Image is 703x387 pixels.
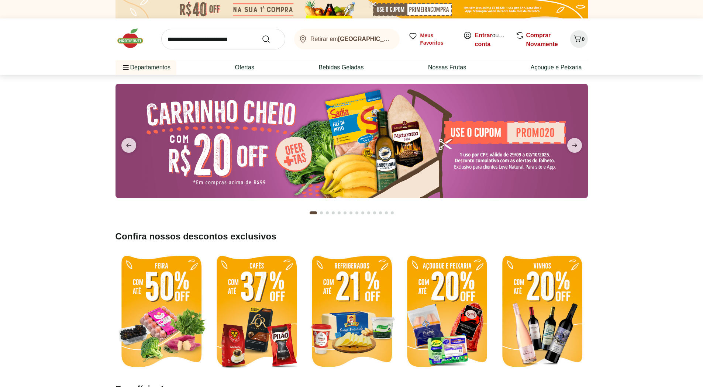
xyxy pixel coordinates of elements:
[161,29,285,49] input: search
[324,204,330,222] button: Go to page 3 from fs-carousel
[348,204,354,222] button: Go to page 7 from fs-carousel
[294,29,400,49] button: Retirar em[GEOGRAPHIC_DATA]/[GEOGRAPHIC_DATA]
[116,138,142,153] button: previous
[531,63,582,72] a: Açougue e Peixaria
[372,204,378,222] button: Go to page 11 from fs-carousel
[338,36,466,42] b: [GEOGRAPHIC_DATA]/[GEOGRAPHIC_DATA]
[420,32,454,46] span: Meus Favoritos
[310,36,392,42] span: Retirar em
[428,63,466,72] a: Nossas Frutas
[121,59,170,76] span: Departamentos
[116,231,588,242] h2: Confira nossos descontos exclusivos
[211,251,302,373] img: café
[318,204,324,222] button: Go to page 2 from fs-carousel
[496,251,588,373] img: vinhos
[116,251,207,373] img: feira
[319,63,364,72] a: Bebidas Geladas
[409,32,454,46] a: Meus Favoritos
[306,251,397,373] img: refrigerados
[366,204,372,222] button: Go to page 10 from fs-carousel
[354,204,360,222] button: Go to page 8 from fs-carousel
[336,204,342,222] button: Go to page 5 from fs-carousel
[475,32,492,38] a: Entrar
[116,84,588,198] img: cupom
[383,204,389,222] button: Go to page 13 from fs-carousel
[116,27,152,49] img: Hortifruti
[475,31,508,49] span: ou
[526,32,558,47] a: Comprar Novamente
[561,138,588,153] button: next
[262,35,279,44] button: Submit Search
[342,204,348,222] button: Go to page 6 from fs-carousel
[235,63,254,72] a: Ofertas
[401,251,493,373] img: resfriados
[570,30,588,48] button: Carrinho
[121,59,130,76] button: Menu
[330,204,336,222] button: Go to page 4 from fs-carousel
[308,204,318,222] button: Current page from fs-carousel
[360,204,366,222] button: Go to page 9 from fs-carousel
[582,36,585,42] span: 0
[378,204,383,222] button: Go to page 12 from fs-carousel
[389,204,395,222] button: Go to page 14 from fs-carousel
